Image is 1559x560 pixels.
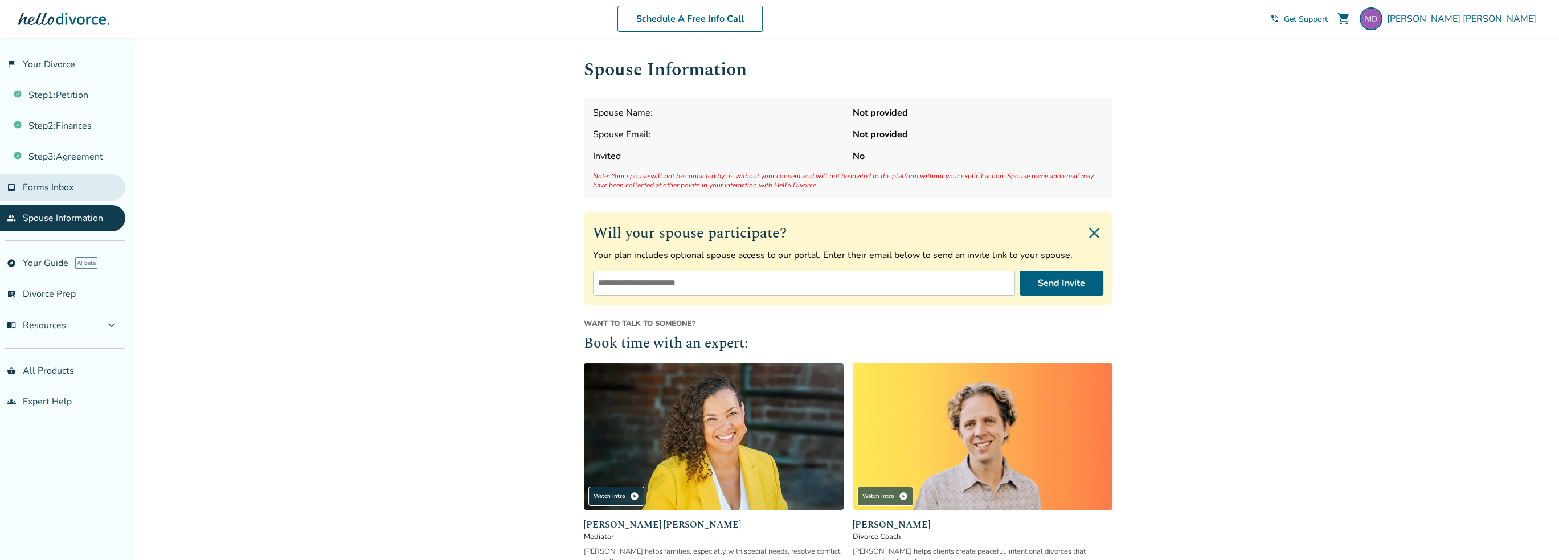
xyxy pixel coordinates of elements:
span: Spouse Email: [593,128,844,141]
span: AI beta [75,257,97,269]
span: inbox [7,183,16,192]
strong: Not provided [853,128,1103,141]
a: phone_in_talkGet Support [1270,14,1328,24]
span: groups [7,397,16,406]
img: Close invite form [1085,224,1103,242]
span: [PERSON_NAME] [PERSON_NAME] [584,518,844,532]
span: Get Support [1284,14,1328,24]
span: Resources [7,319,66,332]
span: Want to talk to someone? [584,318,1112,329]
h1: Spouse Information [584,56,1112,84]
span: list_alt_check [7,289,16,299]
span: menu_book [7,321,16,330]
span: phone_in_talk [1270,14,1279,23]
span: people [7,214,16,223]
img: michelledodson1115@gmail.com [1360,7,1382,30]
span: [PERSON_NAME] [853,518,1112,532]
span: Divorce Coach [853,532,1112,542]
h2: Book time with an expert: [584,333,1112,355]
div: Watch Intro [857,487,913,506]
span: flag_2 [7,60,16,69]
span: Forms Inbox [23,181,73,194]
strong: No [853,150,1103,162]
span: expand_more [105,318,118,332]
span: explore [7,259,16,268]
span: Invited [593,150,844,162]
strong: Not provided [853,107,1103,119]
img: James Traub [853,363,1112,510]
span: shopping_basket [7,366,16,375]
a: Schedule A Free Info Call [617,6,763,32]
span: [PERSON_NAME] [PERSON_NAME] [1387,13,1541,25]
iframe: Chat Widget [1502,505,1559,560]
span: play_circle [899,492,908,501]
p: Your plan includes optional spouse access to our portal. Enter their email below to send an invit... [593,249,1103,261]
button: Send Invite [1020,271,1103,296]
span: play_circle [630,492,639,501]
div: Watch Intro [588,487,644,506]
span: Mediator [584,532,844,542]
span: shopping_cart [1337,12,1351,26]
span: Note: Your spouse will not be contacted by us without your consent and will not be invited to the... [593,171,1103,190]
img: Claudia Brown Coulter [584,363,844,510]
span: Spouse Name: [593,107,844,119]
h2: Will your spouse participate? [593,222,1103,244]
